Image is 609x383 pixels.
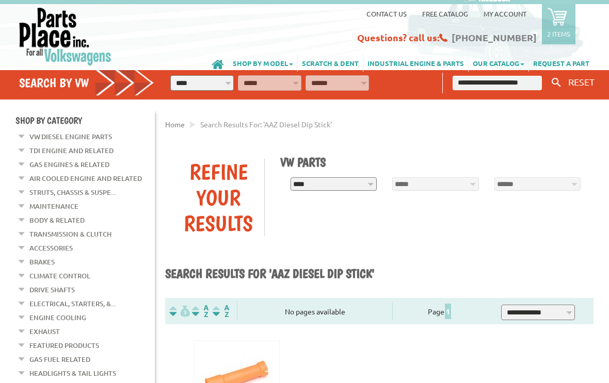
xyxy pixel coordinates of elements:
[29,339,99,352] a: Featured Products
[169,305,190,317] img: filterpricelow.svg
[29,255,55,269] a: Brakes
[29,325,60,338] a: Exhaust
[280,155,586,170] h1: VW Parts
[366,9,407,18] a: Contact us
[29,199,78,213] a: Maintenance
[529,54,594,72] a: REQUEST A PART
[29,367,116,380] a: Headlights & Tail Lights
[422,9,468,18] a: Free Catalog
[237,306,392,317] div: No pages available
[392,303,487,320] div: Page
[29,297,116,310] a: Electrical, Starters, &...
[549,74,564,91] button: Keyword Search
[165,120,185,129] a: Home
[29,353,90,366] a: Gas Fuel Related
[568,76,595,87] span: RESET
[469,54,528,72] a: OUR CATALOG
[564,74,599,89] button: RESET
[18,7,113,66] img: Parts Place Inc!
[29,283,75,296] a: Drive Shafts
[29,269,90,282] a: Climate Control
[200,120,332,129] span: Search results for: 'AAZ Diesel dip stick'
[29,144,114,157] a: TDI Engine and Related
[29,311,86,324] a: Engine Cooling
[29,186,116,199] a: Struts, Chassis & Suspe...
[19,75,154,90] h4: Search by VW
[484,9,526,18] a: My Account
[190,305,211,317] img: Sort by Headline
[29,130,112,143] a: VW Diesel Engine Parts
[298,54,363,72] a: SCRATCH & DENT
[29,213,85,227] a: Body & Related
[173,159,264,236] div: Refine Your Results
[29,158,109,171] a: Gas Engines & Related
[29,227,111,241] a: Transmission & Clutch
[29,241,73,255] a: Accessories
[15,115,155,126] h4: Shop By Category
[363,54,468,72] a: INDUSTRIAL ENGINE & PARTS
[445,304,451,319] span: 1
[229,54,297,72] a: SHOP BY MODEL
[547,29,570,38] p: 2 items
[211,305,231,317] img: Sort by Sales Rank
[542,4,575,44] a: 2 items
[165,266,594,282] h1: Search results for 'AAZ Diesel dip stick'
[29,172,142,185] a: Air Cooled Engine and Related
